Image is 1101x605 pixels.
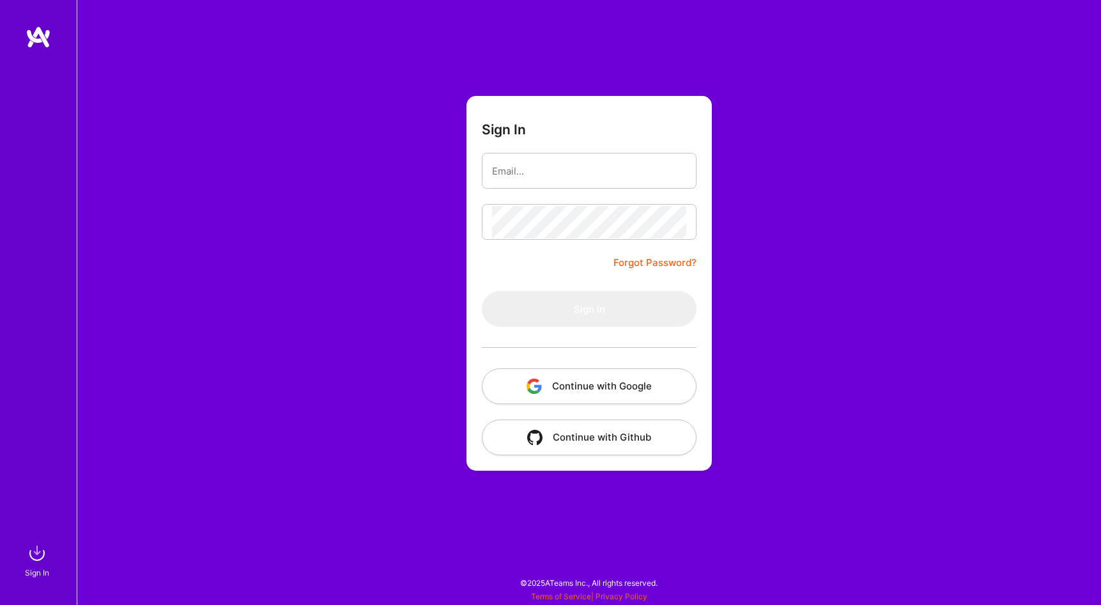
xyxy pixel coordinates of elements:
[482,368,697,404] button: Continue with Google
[27,540,50,579] a: sign inSign In
[482,420,697,455] button: Continue with Github
[527,430,543,445] img: icon
[527,379,542,394] img: icon
[25,566,49,579] div: Sign In
[77,567,1101,599] div: © 2025 ATeams Inc., All rights reserved.
[492,155,686,187] input: Email...
[24,540,50,566] img: sign in
[613,255,697,271] a: Forgot Password?
[482,122,526,137] h3: Sign In
[482,291,697,327] button: Sign In
[531,592,647,601] span: |
[531,592,591,601] a: Terms of Service
[596,592,647,601] a: Privacy Policy
[26,26,51,49] img: logo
